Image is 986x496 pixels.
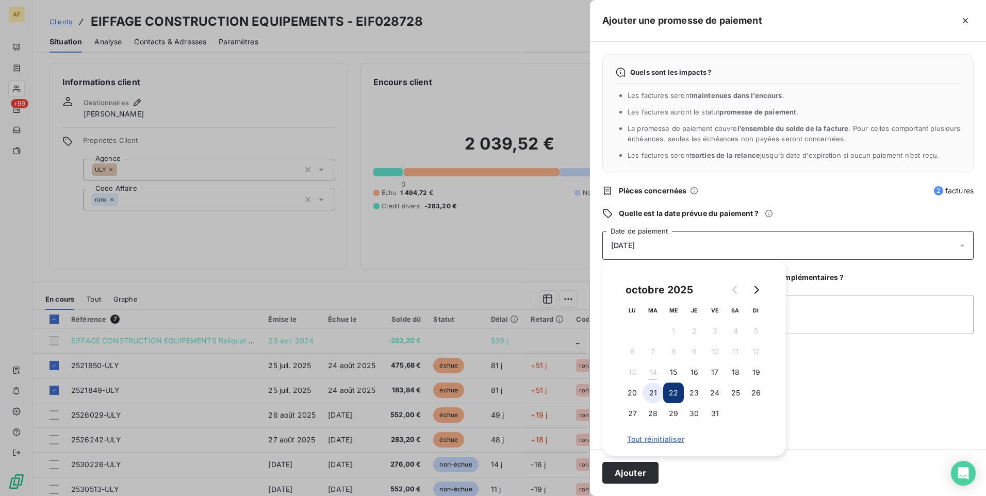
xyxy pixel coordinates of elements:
[628,108,799,116] span: Les factures auront le statut .
[628,91,784,100] span: Les factures seront .
[663,383,684,403] button: 22
[663,362,684,383] button: 15
[628,124,961,143] span: La promesse de paiement couvre . Pour celles comportant plusieurs échéances, seules les échéances...
[622,362,643,383] button: 13
[934,186,974,196] span: factures
[704,341,725,362] button: 10
[725,362,746,383] button: 18
[934,186,943,195] span: 2
[746,341,766,362] button: 12
[643,300,663,321] th: mardi
[704,300,725,321] th: vendredi
[627,435,761,443] span: Tout réinitialiser
[643,341,663,362] button: 7
[746,321,766,341] button: 5
[746,383,766,403] button: 26
[684,300,704,321] th: jeudi
[746,362,766,383] button: 19
[725,279,746,300] button: Go to previous month
[663,300,684,321] th: mercredi
[622,341,643,362] button: 6
[643,362,663,383] button: 14
[628,151,939,159] span: Les factures seront jusqu'à date d'expiration si aucun paiement n’est reçu.
[684,341,704,362] button: 9
[737,124,849,133] span: l’ensemble du solde de la facture
[643,403,663,424] button: 28
[643,383,663,403] button: 21
[622,300,643,321] th: lundi
[746,300,766,321] th: dimanche
[746,279,766,300] button: Go to next month
[725,300,746,321] th: samedi
[663,341,684,362] button: 8
[663,321,684,341] button: 1
[704,403,725,424] button: 31
[725,321,746,341] button: 4
[704,321,725,341] button: 3
[684,403,704,424] button: 30
[684,321,704,341] button: 2
[692,151,760,159] span: sorties de la relance
[602,13,762,28] h5: Ajouter une promesse de paiement
[692,91,782,100] span: maintenues dans l’encours
[725,383,746,403] button: 25
[602,462,659,484] button: Ajouter
[622,403,643,424] button: 27
[725,341,746,362] button: 11
[951,461,976,486] div: Open Intercom Messenger
[704,383,725,403] button: 24
[619,186,687,196] span: Pièces concernées
[684,362,704,383] button: 16
[704,362,725,383] button: 17
[622,383,643,403] button: 20
[622,282,697,298] div: octobre 2025
[619,208,759,219] span: Quelle est la date prévue du paiement ?
[684,383,704,403] button: 23
[611,241,635,250] span: [DATE]
[630,68,712,76] span: Quels sont les impacts ?
[663,403,684,424] button: 29
[719,108,796,116] span: promesse de paiement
